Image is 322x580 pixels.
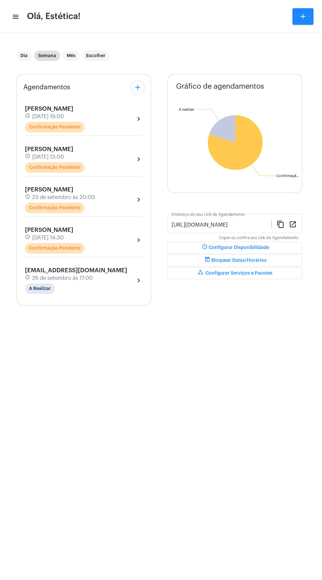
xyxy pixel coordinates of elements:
[135,115,143,123] mat-icon: chevron_right
[32,275,93,281] span: 26 de setembro às 17:00
[16,51,32,61] mat-chip: Dia
[25,234,31,241] mat-icon: schedule
[168,242,302,254] button: Configurar Disponibilidade
[201,244,209,252] mat-icon: schedule
[135,196,143,204] mat-icon: chevron_right
[23,84,70,91] span: Agendamentos
[289,220,297,228] mat-icon: open_in_new
[176,82,264,90] span: Gráfico de agendamentos
[201,245,269,250] span: Configurar Disponibilidade
[12,13,18,21] mat-icon: sidenav icon
[197,269,205,277] mat-icon: workspaces_outlined
[179,108,194,111] text: A realizar
[219,236,298,240] mat-hint: Copie ou confira seu Link de Agendamento
[32,154,64,160] span: [DATE] 13:00
[25,283,55,294] mat-chip: A Realizar
[276,174,299,178] text: Confirmaçã...
[168,255,302,266] button: Bloquear Datas/Horários
[25,267,127,273] span: [EMAIL_ADDRESS][DOMAIN_NAME]
[25,194,31,201] mat-icon: schedule
[25,275,31,282] mat-icon: schedule
[135,236,143,244] mat-icon: chevron_right
[32,194,95,200] span: 23 de setembro às 20:00
[203,257,211,264] mat-icon: event_busy
[25,146,73,152] span: [PERSON_NAME]
[168,267,302,279] button: Configurar Serviços e Pacotes
[25,203,84,213] mat-chip: Confirmação Pendente
[25,122,84,132] mat-chip: Confirmação Pendente
[25,243,84,254] mat-chip: Confirmação Pendente
[27,11,80,22] span: Olá, Estética!
[172,222,271,228] input: Link
[34,51,60,61] mat-chip: Semana
[299,12,307,20] mat-icon: add
[25,227,73,233] span: [PERSON_NAME]
[32,235,64,241] span: [DATE] 14:30
[25,113,31,120] mat-icon: schedule
[197,271,272,276] span: Configurar Serviços e Pacotes
[135,155,143,163] mat-icon: chevron_right
[135,277,143,284] mat-icon: chevron_right
[25,106,73,112] span: [PERSON_NAME]
[134,83,142,91] mat-icon: add
[203,258,266,263] span: Bloquear Datas/Horários
[63,51,80,61] mat-chip: Mês
[25,162,84,173] mat-chip: Confirmação Pendente
[32,114,64,120] span: [DATE] 19:00
[82,51,109,61] mat-chip: Escolher
[277,220,285,228] mat-icon: content_copy
[25,153,31,161] mat-icon: schedule
[25,187,73,192] span: [PERSON_NAME]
